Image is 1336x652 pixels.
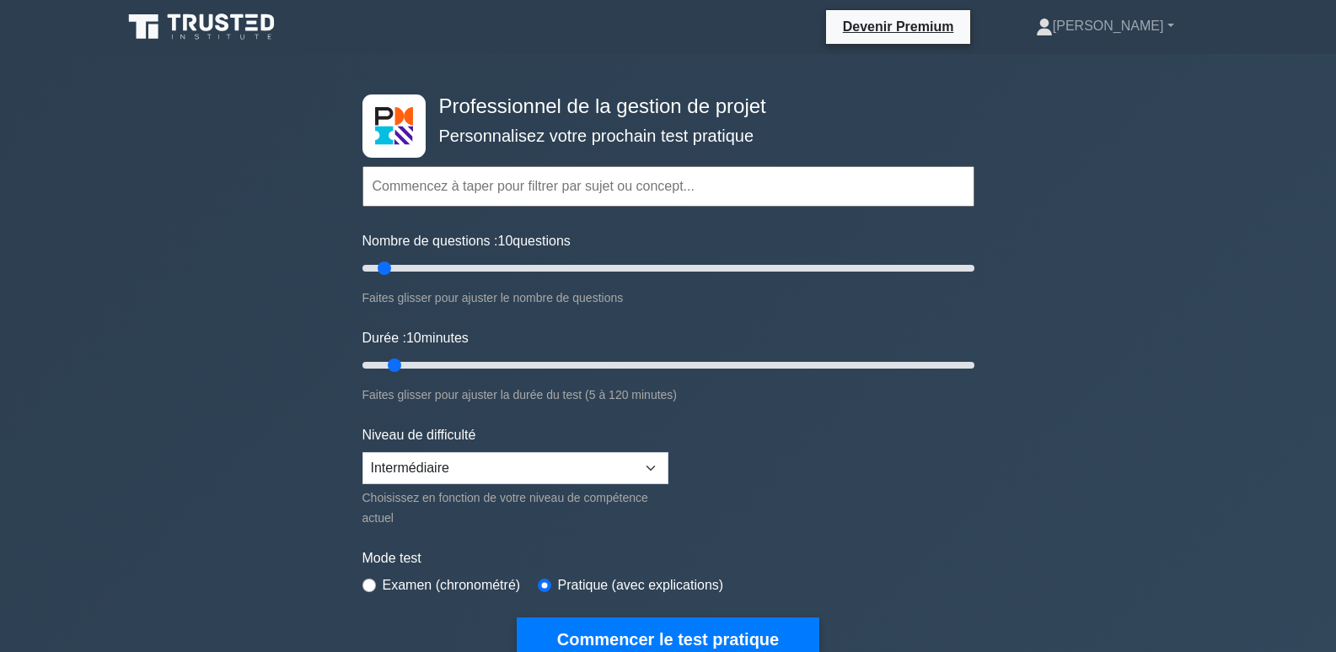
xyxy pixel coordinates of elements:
font: Pratique (avec explications) [558,578,724,592]
font: Choisissez en fonction de votre niveau de compétence actuel [362,491,648,525]
input: Commencez à taper pour filtrer par sujet ou concept... [362,166,974,207]
font: 10 [406,331,421,345]
font: Durée : [362,331,406,345]
font: Faites glisser pour ajuster le nombre de questions [362,291,624,304]
font: Faites glisser pour ajuster la durée du test (5 à 120 minutes) [362,388,678,401]
font: [PERSON_NAME] [1053,19,1164,33]
a: Devenir Premium [833,16,964,37]
font: Mode test [362,551,421,565]
font: 10 [497,234,512,248]
font: Devenir Premium [843,19,954,34]
font: minutes [421,331,469,345]
font: Niveau de difficulté [362,428,476,442]
font: questions [512,234,571,248]
font: Examen (chronométré) [383,578,521,592]
font: Nombre de questions : [362,234,498,248]
font: Professionnel de la gestion de projet [439,94,766,117]
font: Commencer le test pratique [557,630,779,649]
a: [PERSON_NAME] [995,9,1215,43]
